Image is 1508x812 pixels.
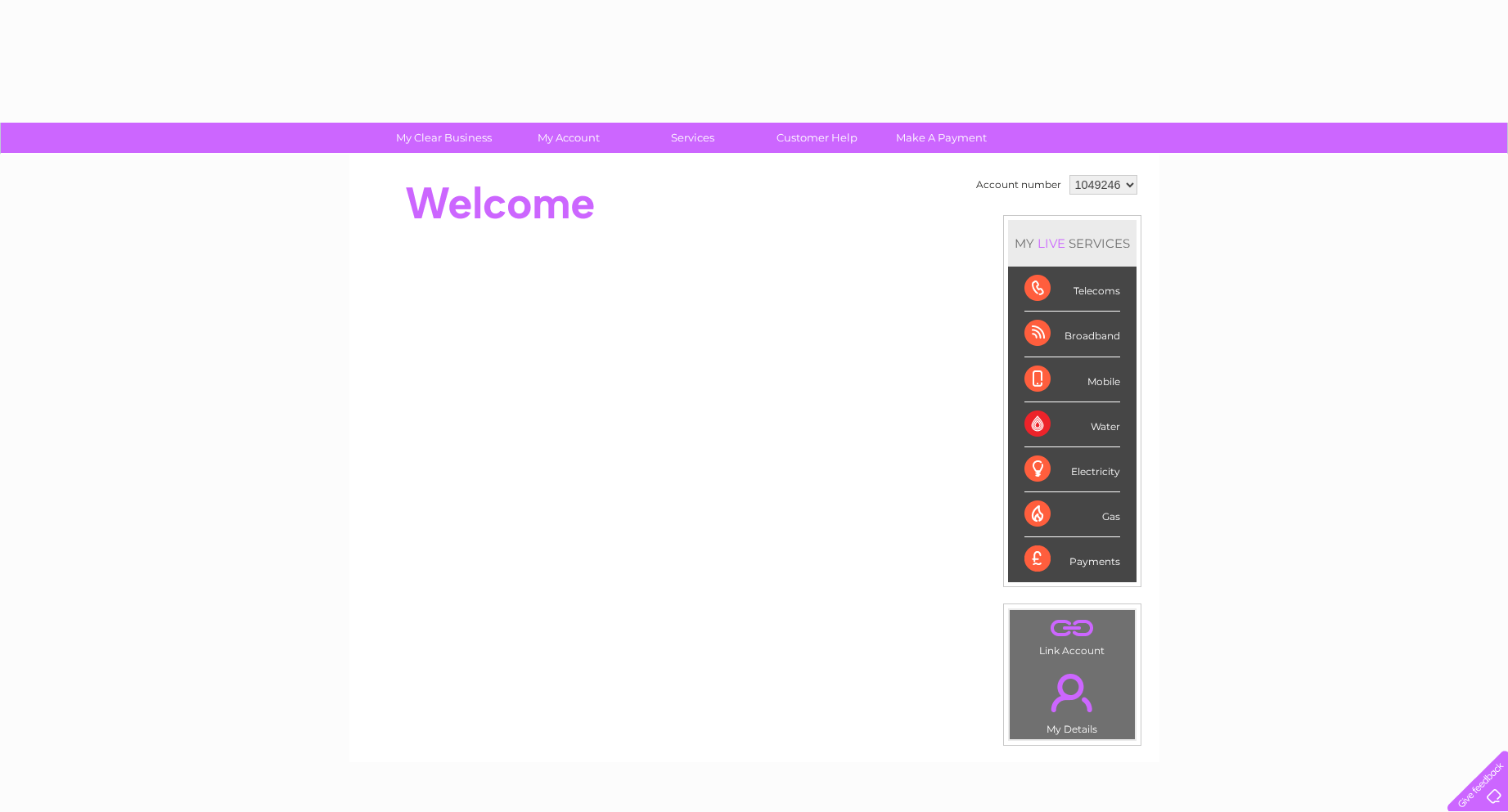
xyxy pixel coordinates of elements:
[1024,492,1120,537] div: Gas
[1014,614,1131,643] a: .
[1024,312,1120,357] div: Broadband
[874,123,1009,153] a: Make A Payment
[1008,220,1137,267] div: MY SERVICES
[1024,267,1120,312] div: Telecoms
[1024,447,1120,492] div: Electricity
[1009,660,1136,740] td: My Details
[1024,402,1120,447] div: Water
[501,123,636,153] a: My Account
[1024,537,1120,581] div: Payments
[625,123,760,153] a: Services
[1034,236,1069,251] div: LIVE
[749,123,885,153] a: Customer Help
[1014,664,1131,721] a: .
[376,123,511,153] a: My Clear Business
[1009,609,1136,661] td: Link Account
[1024,357,1120,402] div: Mobile
[972,171,1065,199] td: Account number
